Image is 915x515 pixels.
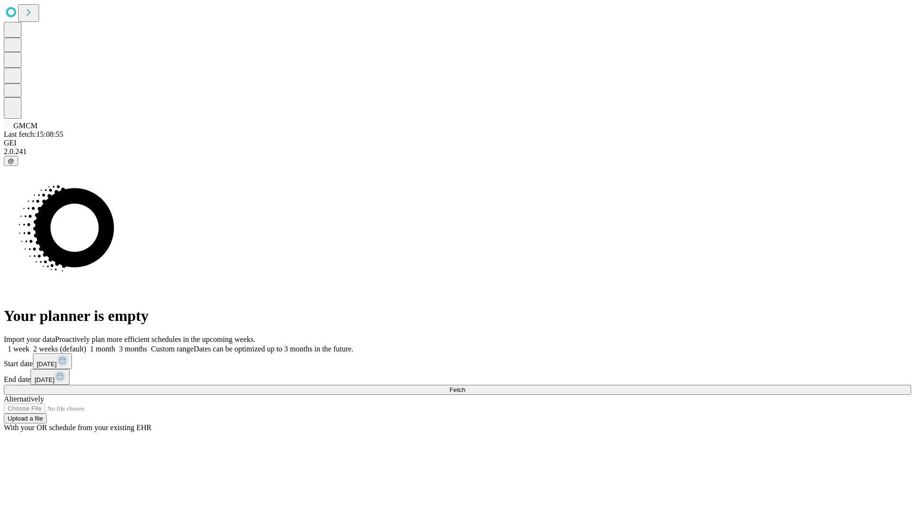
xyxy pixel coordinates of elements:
[33,345,86,353] span: 2 weeks (default)
[119,345,147,353] span: 3 months
[8,345,30,353] span: 1 week
[4,156,18,166] button: @
[4,353,911,369] div: Start date
[4,369,911,385] div: End date
[33,353,72,369] button: [DATE]
[4,130,63,138] span: Last fetch: 15:08:55
[193,345,353,353] span: Dates can be optimized up to 3 months in the future.
[34,376,54,383] span: [DATE]
[8,157,14,165] span: @
[4,307,911,325] h1: Your planner is empty
[30,369,70,385] button: [DATE]
[4,139,911,147] div: GEI
[4,147,911,156] div: 2.0.241
[151,345,193,353] span: Custom range
[4,385,911,395] button: Fetch
[4,395,44,403] span: Alternatively
[90,345,115,353] span: 1 month
[13,122,38,130] span: GMCM
[55,335,255,343] span: Proactively plan more efficient schedules in the upcoming weeks.
[449,386,465,393] span: Fetch
[4,413,47,423] button: Upload a file
[4,423,152,432] span: With your OR schedule from your existing EHR
[4,335,55,343] span: Import your data
[37,360,57,368] span: [DATE]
